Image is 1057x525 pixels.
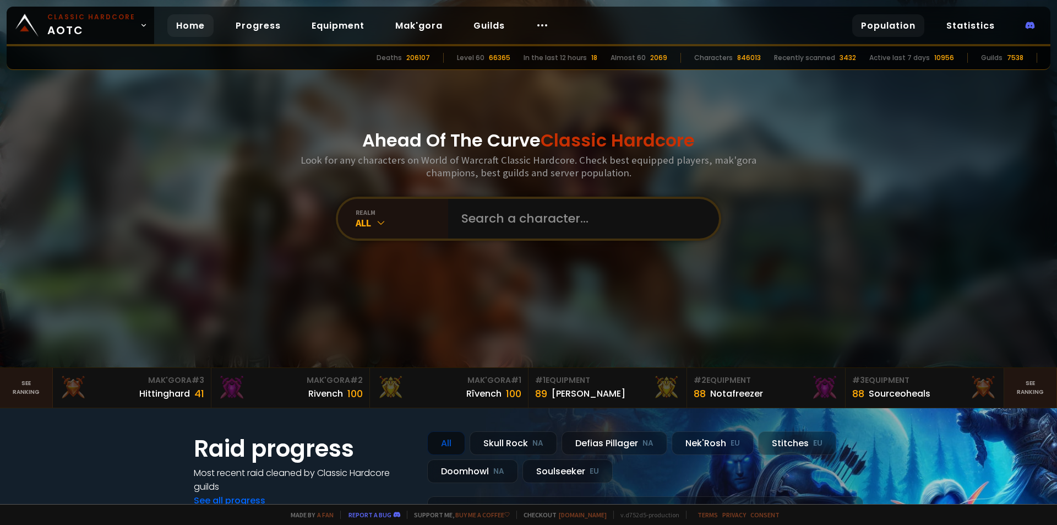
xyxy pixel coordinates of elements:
small: NA [642,438,653,449]
h1: Raid progress [194,431,414,466]
div: 41 [194,386,204,401]
a: Classic HardcoreAOTC [7,7,154,44]
div: 66365 [489,53,510,63]
div: Rivench [308,387,343,400]
div: Mak'Gora [59,375,204,386]
div: 89 [535,386,547,401]
div: Skull Rock [470,431,557,455]
div: Mak'Gora [218,375,363,386]
div: 18 [591,53,597,63]
div: Soulseeker [522,459,613,483]
div: Equipment [694,375,838,386]
div: 10956 [934,53,954,63]
span: # 2 [350,375,363,386]
div: Equipment [852,375,997,386]
div: realm [356,208,448,217]
span: Classic Hardcore [541,128,695,153]
small: Classic Hardcore [47,12,135,22]
div: 88 [852,386,864,401]
div: Sourceoheals [869,387,930,400]
span: # 3 [192,375,204,386]
div: Stitches [758,431,836,455]
span: # 1 [511,375,521,386]
div: Active last 7 days [869,53,930,63]
div: 2069 [650,53,667,63]
h3: Look for any characters on World of Warcraft Classic Hardcore. Check best equipped players, mak'g... [296,154,761,179]
a: Home [167,14,214,37]
div: Hittinghard [139,387,190,400]
div: 100 [347,386,363,401]
a: Equipment [303,14,373,37]
small: EU [590,466,599,477]
span: v. d752d5 - production [613,511,679,519]
div: [PERSON_NAME] [552,387,625,400]
a: Consent [750,511,780,519]
div: Characters [694,53,733,63]
span: # 1 [535,375,546,386]
div: Rîvench [466,387,502,400]
h1: Ahead Of The Curve [362,127,695,154]
span: Support me, [407,511,510,519]
a: Mak'gora [386,14,451,37]
a: See all progress [194,494,265,507]
a: [DOMAIN_NAME] [559,511,607,519]
a: #3Equipment88Sourceoheals [846,368,1004,408]
div: 206107 [406,53,430,63]
a: Mak'Gora#3Hittinghard41 [53,368,211,408]
div: 3432 [840,53,856,63]
div: Equipment [535,375,680,386]
div: Guilds [981,53,1002,63]
a: Progress [227,14,290,37]
div: Recently scanned [774,53,835,63]
div: 846013 [737,53,761,63]
a: Population [852,14,924,37]
span: AOTC [47,12,135,39]
small: NA [493,466,504,477]
a: Report a bug [348,511,391,519]
h4: Most recent raid cleaned by Classic Hardcore guilds [194,466,414,494]
a: #2Equipment88Notafreezer [687,368,846,408]
span: Checkout [516,511,607,519]
a: a fan [317,511,334,519]
div: Doomhowl [427,459,518,483]
div: All [427,431,465,455]
div: Notafreezer [710,387,763,400]
small: EU [731,438,740,449]
div: Deaths [377,53,402,63]
span: Made by [284,511,334,519]
a: Statistics [938,14,1004,37]
a: Mak'Gora#1Rîvench100 [370,368,528,408]
small: NA [532,438,543,449]
div: 7538 [1007,53,1023,63]
a: Guilds [465,14,514,37]
a: Terms [698,511,718,519]
input: Search a character... [455,199,706,239]
a: Mak'Gora#2Rivench100 [211,368,370,408]
div: All [356,217,448,229]
a: Privacy [722,511,746,519]
div: Almost 60 [611,53,646,63]
div: Level 60 [457,53,484,63]
div: Mak'Gora [377,375,521,386]
a: #1Equipment89[PERSON_NAME] [528,368,687,408]
a: Buy me a coffee [455,511,510,519]
a: Seeranking [1004,368,1057,408]
span: # 3 [852,375,865,386]
div: 88 [694,386,706,401]
div: In the last 12 hours [524,53,587,63]
div: Defias Pillager [562,431,667,455]
small: EU [813,438,822,449]
span: # 2 [694,375,706,386]
div: Nek'Rosh [672,431,754,455]
div: 100 [506,386,521,401]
